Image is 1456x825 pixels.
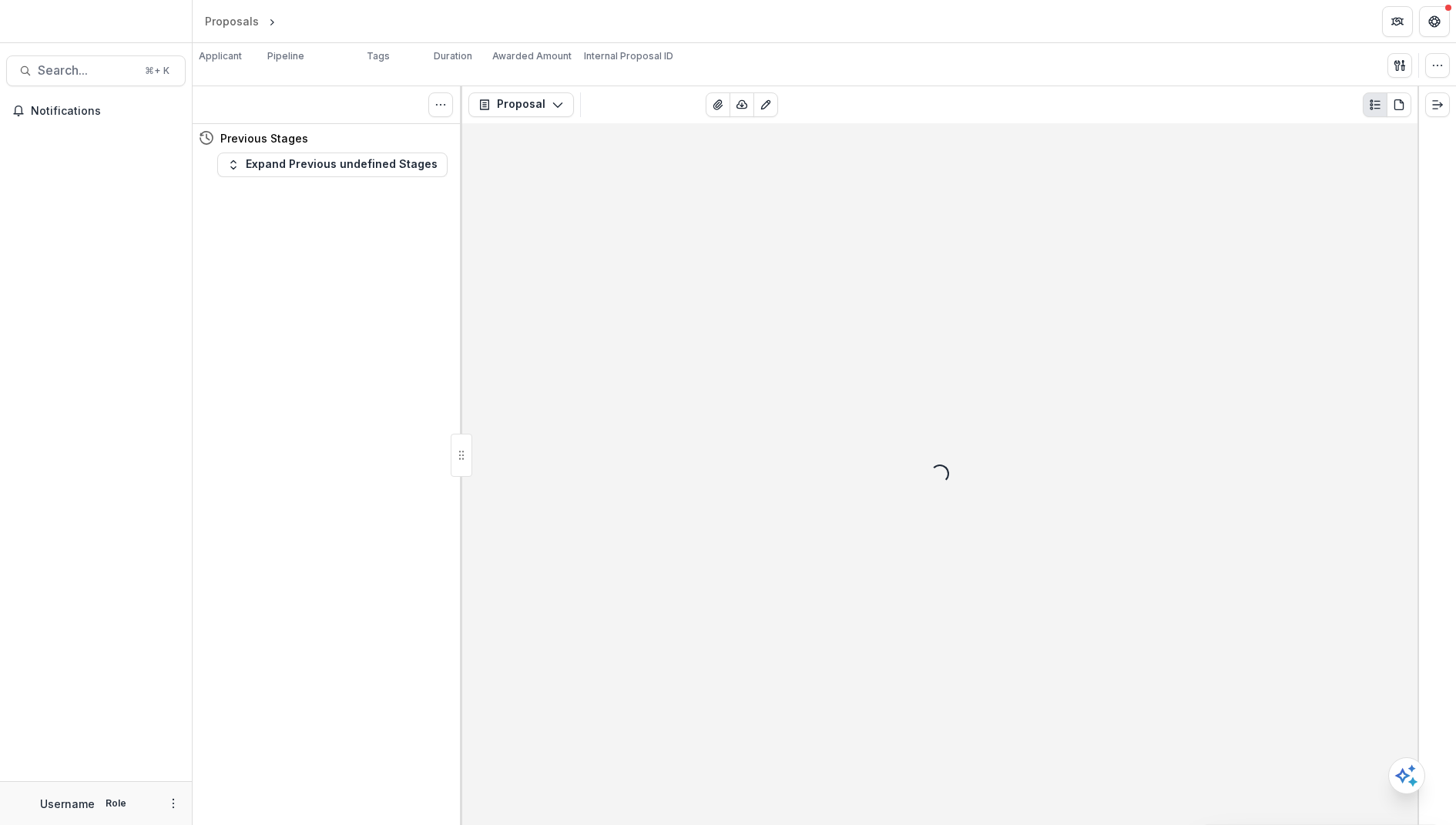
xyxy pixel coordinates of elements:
p: Role [101,796,131,810]
button: Plaintext view [1363,92,1387,117]
div: Proposals [205,13,259,29]
button: Notifications [6,99,186,123]
button: View Attached Files [706,92,730,117]
h4: Previous Stages [220,130,308,146]
nav: breadcrumb [199,10,344,32]
button: Expand right [1425,92,1450,117]
button: Proposal [468,92,574,117]
button: More [164,794,183,813]
button: Search... [6,55,186,86]
p: Duration [434,49,472,63]
p: Applicant [199,49,242,63]
button: Get Help [1419,6,1450,37]
button: Edit as form [753,92,778,117]
button: Open AI Assistant [1388,757,1425,794]
button: Toggle View Cancelled Tasks [428,92,453,117]
span: Search... [38,63,136,78]
button: PDF view [1387,92,1411,117]
p: Awarded Amount [492,49,572,63]
p: Tags [367,49,390,63]
a: Proposals [199,10,265,32]
button: Partners [1382,6,1413,37]
span: Notifications [31,105,179,118]
p: Username [40,796,95,812]
div: ⌘ + K [142,62,173,79]
button: Expand Previous undefined Stages [217,153,448,177]
p: Pipeline [267,49,304,63]
p: Internal Proposal ID [584,49,673,63]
